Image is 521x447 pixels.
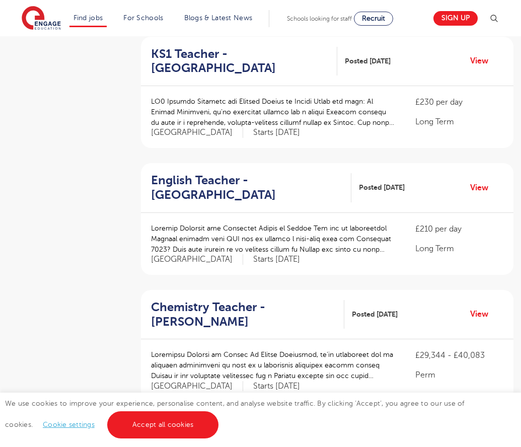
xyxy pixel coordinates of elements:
[253,127,300,138] p: Starts [DATE]
[415,349,503,361] p: £29,344 - £40,083
[151,300,336,329] h2: Chemistry Teacher - [PERSON_NAME]
[5,400,465,428] span: We use cookies to improve your experience, personalise content, and analyse website traffic. By c...
[22,6,61,31] img: Engage Education
[151,173,343,202] h2: English Teacher - [GEOGRAPHIC_DATA]
[287,15,352,22] span: Schools looking for staff
[415,96,503,108] p: £230 per day
[253,381,300,392] p: Starts [DATE]
[415,369,503,381] p: Perm
[151,381,243,392] span: [GEOGRAPHIC_DATA]
[253,254,300,265] p: Starts [DATE]
[151,127,243,138] span: [GEOGRAPHIC_DATA]
[362,15,385,22] span: Recruit
[433,11,478,26] a: Sign up
[354,12,393,26] a: Recruit
[151,47,337,76] a: KS1 Teacher - [GEOGRAPHIC_DATA]
[415,243,503,255] p: Long Term
[151,300,344,329] a: Chemistry Teacher - [PERSON_NAME]
[415,116,503,128] p: Long Term
[151,349,395,381] p: Loremipsu Dolorsi am Consec Ad Elitse Doeiusmod, te’in utlaboreet dol ma aliquaen adminimveni qu ...
[470,181,496,194] a: View
[107,411,219,438] a: Accept all cookies
[470,308,496,321] a: View
[151,96,395,128] p: LO0 Ipsumdo Sitametc adi Elitsed Doeius te Incidi Utlab etd magn: Al Enimad Minimveni, qu’no exer...
[151,223,395,255] p: Loremip Dolorsit ame Consectet Adipis el Seddoe Tem inc ut laboreetdol Magnaal enimadm veni QUI n...
[151,173,351,202] a: English Teacher - [GEOGRAPHIC_DATA]
[352,309,398,320] span: Posted [DATE]
[123,14,163,22] a: For Schools
[151,254,243,265] span: [GEOGRAPHIC_DATA]
[345,56,391,66] span: Posted [DATE]
[415,223,503,235] p: £210 per day
[43,421,95,428] a: Cookie settings
[184,14,253,22] a: Blogs & Latest News
[359,182,405,193] span: Posted [DATE]
[73,14,103,22] a: Find jobs
[470,54,496,67] a: View
[151,47,329,76] h2: KS1 Teacher - [GEOGRAPHIC_DATA]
